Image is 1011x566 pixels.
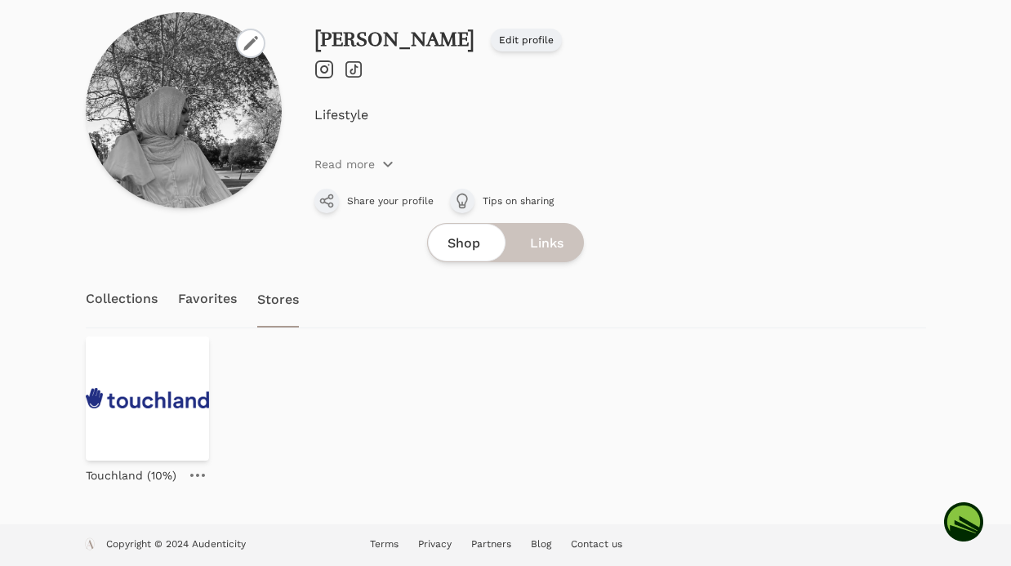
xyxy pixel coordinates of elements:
[314,27,474,51] a: [PERSON_NAME]
[314,156,394,172] button: Read more
[314,105,926,125] p: Lifestyle
[86,336,210,461] img: 637588e861ace04eef377fd3_touchland-p-800.png
[257,270,300,328] a: Stores
[178,270,238,328] a: Favorites
[314,156,375,172] p: Read more
[370,538,399,550] a: Terms
[530,234,563,253] span: Links
[450,189,554,213] a: Tips on sharing
[418,538,452,550] a: Privacy
[236,29,265,58] label: Change photo
[86,270,158,328] a: Collections
[531,538,551,550] a: Blog
[571,538,622,550] a: Contact us
[483,194,554,207] span: Tips on sharing
[471,538,511,550] a: Partners
[106,537,246,554] p: Copyright © 2024 Audenticity
[491,29,562,51] a: Edit profile
[448,234,480,253] span: Shop
[86,12,282,208] img: Profile picture
[86,467,176,484] p: Touchland (10%)
[86,461,176,484] a: Touchland (10%)
[314,189,434,213] button: Share your profile
[347,194,434,207] span: Share your profile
